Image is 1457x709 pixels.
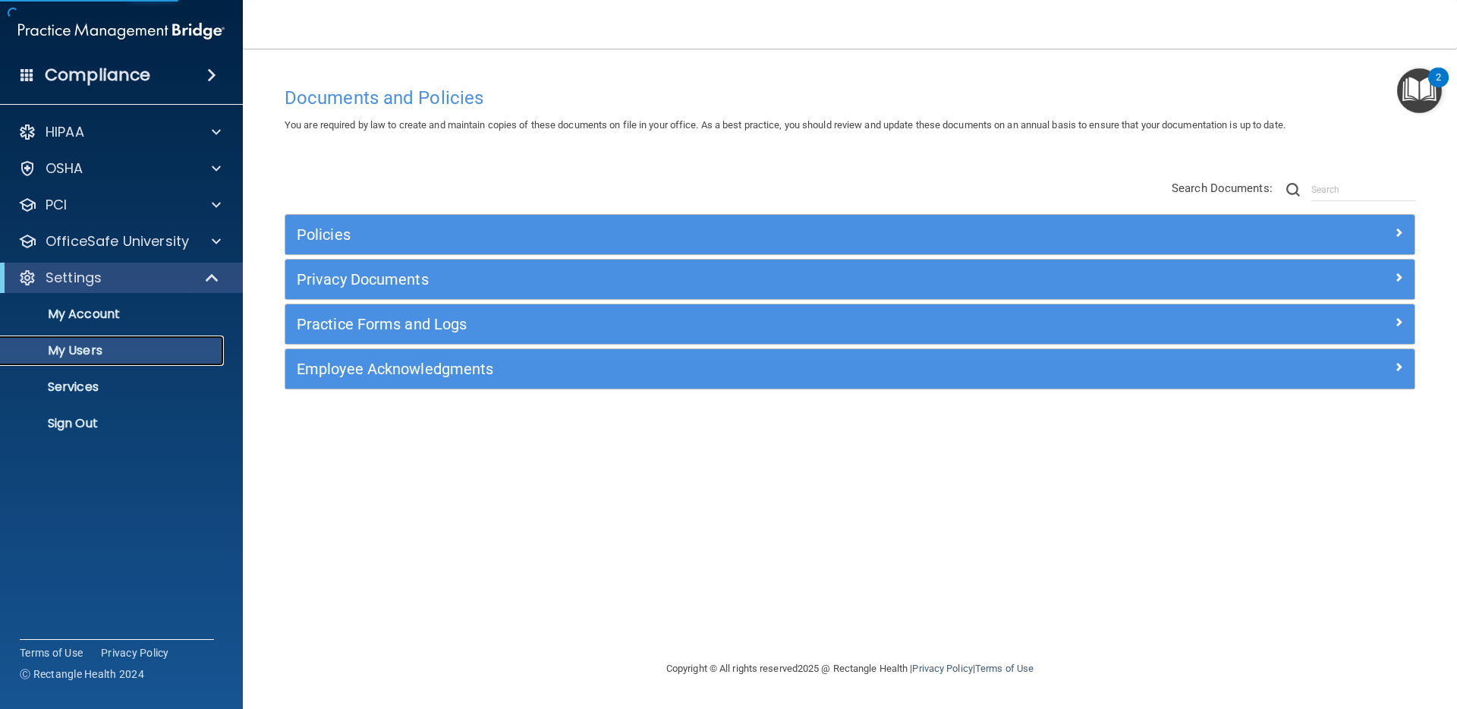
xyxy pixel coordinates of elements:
[18,159,221,178] a: OSHA
[20,645,83,660] a: Terms of Use
[20,666,144,682] span: Ⓒ Rectangle Health 2024
[18,123,221,141] a: HIPAA
[46,123,84,141] p: HIPAA
[285,88,1415,108] h4: Documents and Policies
[912,663,972,674] a: Privacy Policy
[45,65,150,86] h4: Compliance
[101,645,169,660] a: Privacy Policy
[10,416,217,431] p: Sign Out
[573,644,1127,693] div: Copyright © All rights reserved 2025 @ Rectangle Health | |
[18,16,225,46] img: PMB logo
[10,307,217,322] p: My Account
[10,343,217,358] p: My Users
[297,316,1121,332] h5: Practice Forms and Logs
[18,232,221,251] a: OfficeSafe University
[1172,181,1273,195] span: Search Documents:
[297,271,1121,288] h5: Privacy Documents
[46,196,67,214] p: PCI
[1436,77,1441,97] div: 2
[297,312,1403,336] a: Practice Forms and Logs
[46,159,83,178] p: OSHA
[1311,178,1415,201] input: Search
[297,267,1403,291] a: Privacy Documents
[10,380,217,395] p: Services
[1194,601,1439,662] iframe: Drift Widget Chat Controller
[285,119,1285,131] span: You are required by law to create and maintain copies of these documents on file in your office. ...
[975,663,1034,674] a: Terms of Use
[1286,183,1300,197] img: ic-search.3b580494.png
[297,222,1403,247] a: Policies
[1397,68,1442,113] button: Open Resource Center, 2 new notifications
[18,196,221,214] a: PCI
[297,226,1121,243] h5: Policies
[297,357,1403,381] a: Employee Acknowledgments
[46,269,102,287] p: Settings
[18,269,220,287] a: Settings
[297,361,1121,377] h5: Employee Acknowledgments
[46,232,189,251] p: OfficeSafe University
